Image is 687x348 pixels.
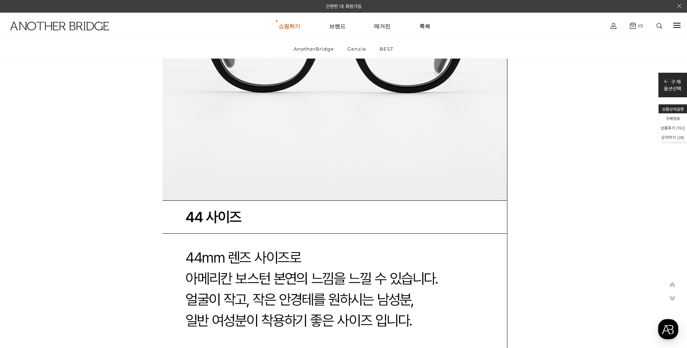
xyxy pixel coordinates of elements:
span: 192 [678,126,684,131]
a: (0) [630,23,643,29]
span: (0) [636,23,643,28]
a: logo [4,22,107,48]
a: BEST [373,39,399,58]
a: 설정 [93,229,139,247]
a: 대화 [48,229,93,247]
a: 간편한 1초 회원가입 [326,4,361,9]
img: search [657,23,662,29]
a: 브랜드 [329,13,345,39]
span: 설정 [112,240,121,246]
a: 홈 [2,229,48,247]
img: cart [611,23,616,29]
a: 매거진 [374,13,390,39]
a: 쇼핑하기 [278,13,300,39]
p: 구 매 [664,78,681,85]
img: logo [10,22,109,30]
span: 대화 [66,241,75,246]
a: Genzie [341,39,372,58]
p: 옵션선택 [664,85,681,92]
a: AnotherBridge [288,39,340,58]
img: cart [630,23,636,29]
span: 홈 [23,240,27,246]
a: 룩북 [419,13,430,39]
